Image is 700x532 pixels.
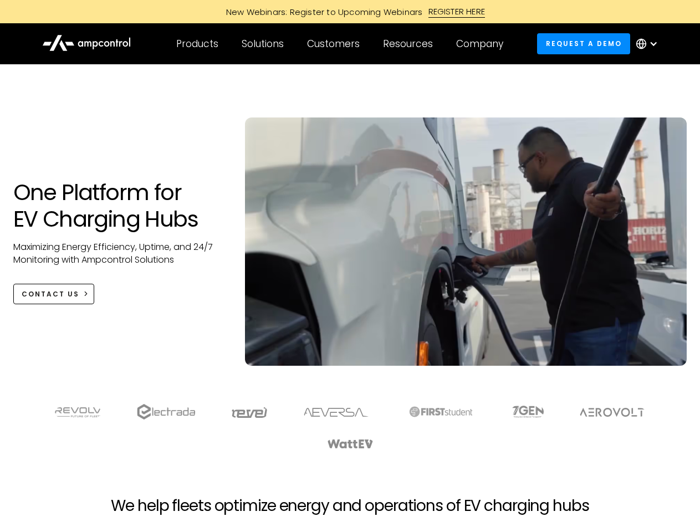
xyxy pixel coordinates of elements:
[13,179,223,232] h1: One Platform for EV Charging Hubs
[215,6,428,18] div: New Webinars: Register to Upcoming Webinars
[22,289,79,299] div: CONTACT US
[383,38,433,50] div: Resources
[242,38,284,50] div: Solutions
[176,38,218,50] div: Products
[13,284,95,304] a: CONTACT US
[456,38,503,50] div: Company
[428,6,486,18] div: REGISTER HERE
[579,408,645,417] img: Aerovolt Logo
[307,38,360,50] div: Customers
[13,241,223,266] p: Maximizing Energy Efficiency, Uptime, and 24/7 Monitoring with Ampcontrol Solutions
[111,497,589,515] h2: We help fleets optimize energy and operations of EV charging hubs
[101,6,600,18] a: New Webinars: Register to Upcoming WebinarsREGISTER HERE
[537,33,630,54] a: Request a demo
[137,404,195,420] img: electrada logo
[327,439,374,448] img: WattEV logo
